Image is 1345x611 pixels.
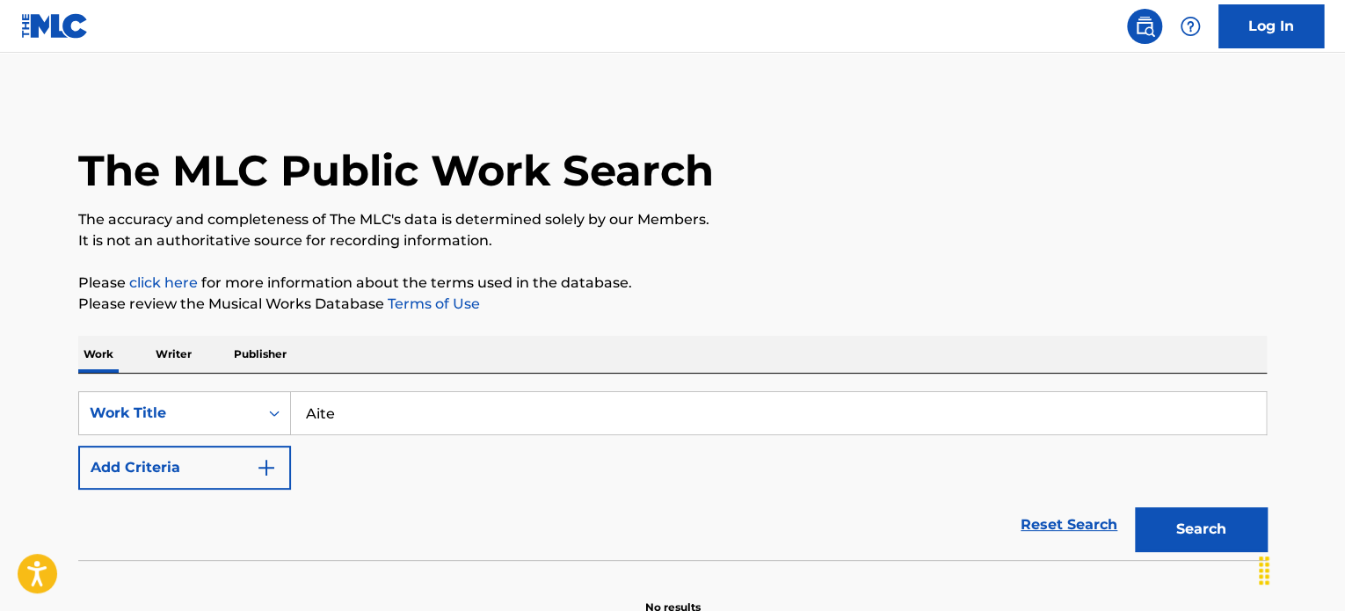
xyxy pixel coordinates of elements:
div: Work Title [90,403,248,424]
form: Search Form [78,391,1267,560]
p: It is not an authoritative source for recording information. [78,230,1267,251]
img: search [1134,16,1155,37]
button: Search [1135,507,1267,551]
a: Terms of Use [384,295,480,312]
p: Writer [150,336,197,373]
a: Log In [1218,4,1324,48]
a: click here [129,274,198,291]
p: Publisher [229,336,292,373]
img: help [1180,16,1201,37]
a: Reset Search [1012,506,1126,544]
h1: The MLC Public Work Search [78,144,714,197]
a: Public Search [1127,9,1162,44]
iframe: Chat Widget [1257,527,1345,611]
img: MLC Logo [21,13,89,39]
p: The accuracy and completeness of The MLC's data is determined solely by our Members. [78,209,1267,230]
p: Work [78,336,119,373]
div: Help [1173,9,1208,44]
div: Drag [1250,544,1278,597]
p: Please review the Musical Works Database [78,294,1267,315]
img: 9d2ae6d4665cec9f34b9.svg [256,457,277,478]
button: Add Criteria [78,446,291,490]
p: Please for more information about the terms used in the database. [78,273,1267,294]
